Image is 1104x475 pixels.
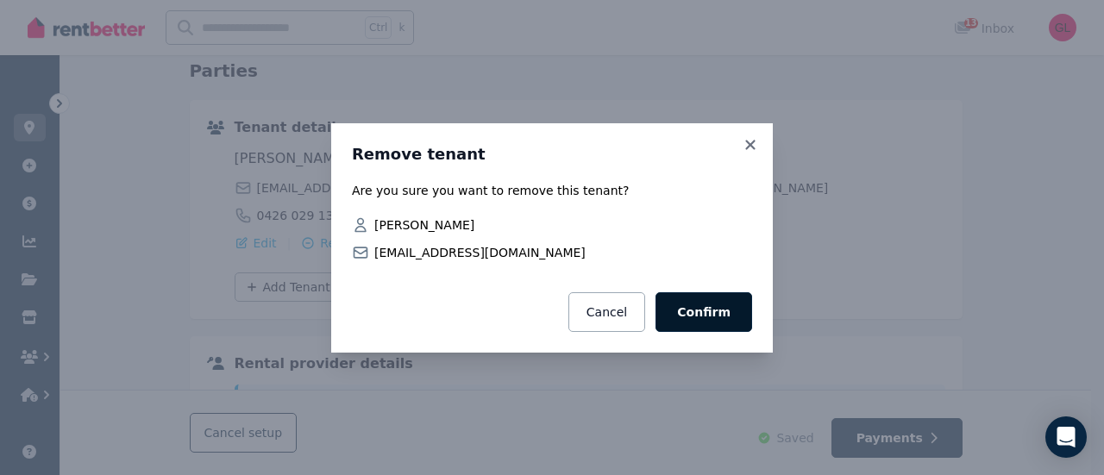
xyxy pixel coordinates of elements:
[374,216,752,234] span: [PERSON_NAME]
[352,182,752,199] p: Are you sure you want to remove this tenant?
[1045,416,1087,458] div: Open Intercom Messenger
[352,144,752,165] h3: Remove tenant
[568,292,645,332] button: Cancel
[655,292,752,332] button: Confirm
[374,244,752,261] span: [EMAIL_ADDRESS][DOMAIN_NAME]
